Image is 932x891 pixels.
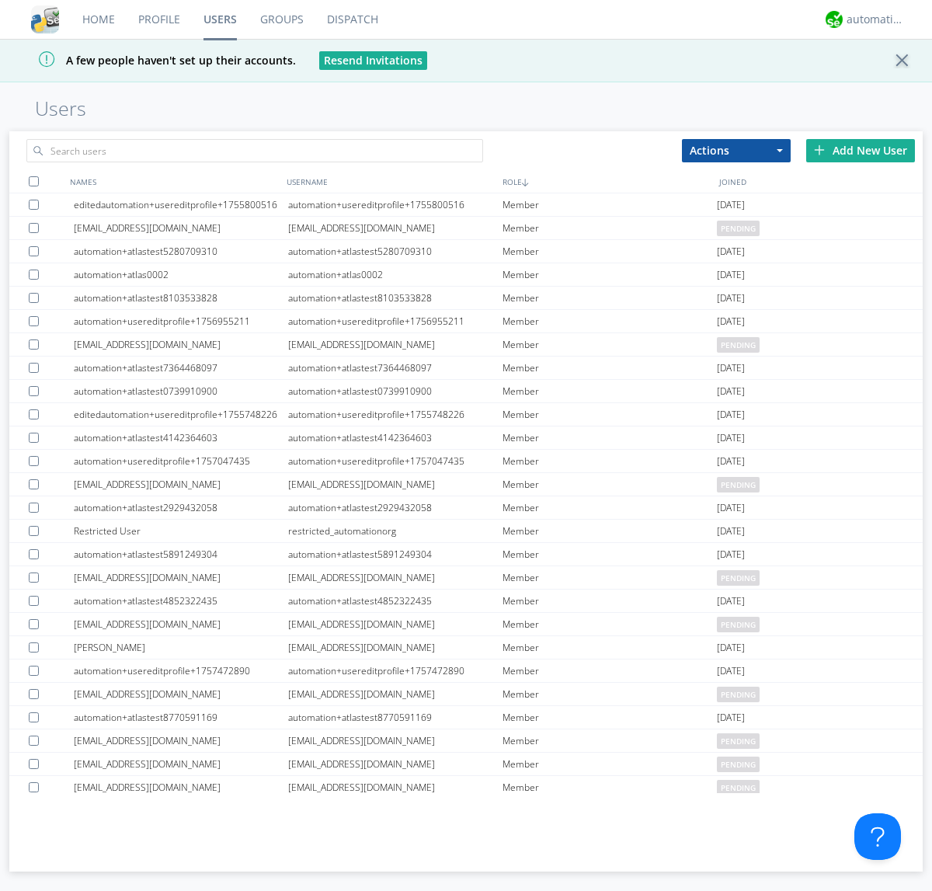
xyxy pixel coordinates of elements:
span: [DATE] [717,543,745,566]
div: automation+atlastest8770591169 [74,706,288,729]
span: [DATE] [717,426,745,450]
div: automation+usereditprofile+1755748226 [288,403,503,426]
a: [EMAIL_ADDRESS][DOMAIN_NAME][EMAIL_ADDRESS][DOMAIN_NAME]Memberpending [9,776,923,799]
img: plus.svg [814,144,825,155]
a: automation+atlastest5280709310automation+atlastest5280709310Member[DATE] [9,240,923,263]
div: [EMAIL_ADDRESS][DOMAIN_NAME] [74,683,288,705]
div: [EMAIL_ADDRESS][DOMAIN_NAME] [288,613,503,635]
div: NAMES [66,170,283,193]
div: automation+atlastest8770591169 [288,706,503,729]
div: [EMAIL_ADDRESS][DOMAIN_NAME] [288,566,503,589]
div: editedautomation+usereditprofile+1755800516 [74,193,288,216]
div: Member [503,193,717,216]
div: automation+atlastest2929432058 [288,496,503,519]
div: Member [503,450,717,472]
a: automation+atlastest7364468097automation+atlastest7364468097Member[DATE] [9,357,923,380]
span: [DATE] [717,193,745,217]
div: Member [503,590,717,612]
a: Restricted Userrestricted_automationorgMember[DATE] [9,520,923,543]
div: [EMAIL_ADDRESS][DOMAIN_NAME] [74,753,288,775]
div: Member [503,310,717,332]
a: [EMAIL_ADDRESS][DOMAIN_NAME][EMAIL_ADDRESS][DOMAIN_NAME]Memberpending [9,753,923,776]
div: [EMAIL_ADDRESS][DOMAIN_NAME] [74,566,288,589]
span: [DATE] [717,520,745,543]
span: pending [717,780,760,795]
input: Search users [26,139,483,162]
div: automation+atlastest8103533828 [74,287,288,309]
span: pending [717,687,760,702]
iframe: Toggle Customer Support [854,813,901,860]
a: editedautomation+usereditprofile+1755800516automation+usereditprofile+1755800516Member[DATE] [9,193,923,217]
a: automation+atlas0002automation+atlas0002Member[DATE] [9,263,923,287]
span: [DATE] [717,310,745,333]
a: [EMAIL_ADDRESS][DOMAIN_NAME][EMAIL_ADDRESS][DOMAIN_NAME]Memberpending [9,683,923,706]
div: [EMAIL_ADDRESS][DOMAIN_NAME] [288,729,503,752]
span: pending [717,757,760,772]
div: automation+usereditprofile+1757047435 [74,450,288,472]
div: Member [503,706,717,729]
span: pending [717,477,760,492]
div: USERNAME [283,170,499,193]
span: [DATE] [717,496,745,520]
div: Member [503,263,717,286]
a: [EMAIL_ADDRESS][DOMAIN_NAME][EMAIL_ADDRESS][DOMAIN_NAME]Memberpending [9,729,923,753]
div: automation+atlas [847,12,905,27]
div: automation+atlastest7364468097 [288,357,503,379]
a: [PERSON_NAME][EMAIL_ADDRESS][DOMAIN_NAME]Member[DATE] [9,636,923,660]
a: [EMAIL_ADDRESS][DOMAIN_NAME][EMAIL_ADDRESS][DOMAIN_NAME]Memberpending [9,613,923,636]
div: automation+atlastest0739910900 [74,380,288,402]
div: [EMAIL_ADDRESS][DOMAIN_NAME] [74,729,288,752]
div: Member [503,380,717,402]
div: Member [503,729,717,752]
span: [DATE] [717,287,745,310]
a: automation+usereditprofile+1757047435automation+usereditprofile+1757047435Member[DATE] [9,450,923,473]
span: pending [717,337,760,353]
div: automation+atlastest5280709310 [288,240,503,263]
img: d2d01cd9b4174d08988066c6d424eccd [826,11,843,28]
button: Resend Invitations [319,51,427,70]
div: Member [503,240,717,263]
div: Member [503,426,717,449]
div: automation+usereditprofile+1757047435 [288,450,503,472]
span: pending [717,570,760,586]
span: [DATE] [717,263,745,287]
div: automation+atlastest4142364603 [288,426,503,449]
div: restricted_automationorg [288,520,503,542]
div: Add New User [806,139,915,162]
a: automation+atlastest4852322435automation+atlastest4852322435Member[DATE] [9,590,923,613]
span: [DATE] [717,240,745,263]
span: [DATE] [717,450,745,473]
div: [EMAIL_ADDRESS][DOMAIN_NAME] [74,333,288,356]
div: automation+usereditprofile+1755800516 [288,193,503,216]
span: pending [717,221,760,236]
a: editedautomation+usereditprofile+1755748226automation+usereditprofile+1755748226Member[DATE] [9,403,923,426]
div: ROLE [499,170,715,193]
div: automation+atlastest8103533828 [288,287,503,309]
div: Member [503,403,717,426]
div: automation+atlastest2929432058 [74,496,288,519]
div: [EMAIL_ADDRESS][DOMAIN_NAME] [74,217,288,239]
span: pending [717,617,760,632]
div: [EMAIL_ADDRESS][DOMAIN_NAME] [74,473,288,496]
a: automation+atlastest5891249304automation+atlastest5891249304Member[DATE] [9,543,923,566]
div: Member [503,357,717,379]
a: automation+atlastest4142364603automation+atlastest4142364603Member[DATE] [9,426,923,450]
div: automation+atlas0002 [74,263,288,286]
div: automation+atlas0002 [288,263,503,286]
div: [EMAIL_ADDRESS][DOMAIN_NAME] [288,683,503,705]
div: Member [503,496,717,519]
span: [DATE] [717,403,745,426]
a: [EMAIL_ADDRESS][DOMAIN_NAME][EMAIL_ADDRESS][DOMAIN_NAME]Memberpending [9,473,923,496]
span: pending [717,733,760,749]
div: [EMAIL_ADDRESS][DOMAIN_NAME] [288,217,503,239]
a: [EMAIL_ADDRESS][DOMAIN_NAME][EMAIL_ADDRESS][DOMAIN_NAME]Memberpending [9,333,923,357]
div: [EMAIL_ADDRESS][DOMAIN_NAME] [74,776,288,799]
button: Actions [682,139,791,162]
div: automation+atlastest7364468097 [74,357,288,379]
div: automation+usereditprofile+1756955211 [288,310,503,332]
div: [EMAIL_ADDRESS][DOMAIN_NAME] [288,473,503,496]
div: Member [503,776,717,799]
div: editedautomation+usereditprofile+1755748226 [74,403,288,426]
div: [EMAIL_ADDRESS][DOMAIN_NAME] [288,753,503,775]
div: automation+usereditprofile+1756955211 [74,310,288,332]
